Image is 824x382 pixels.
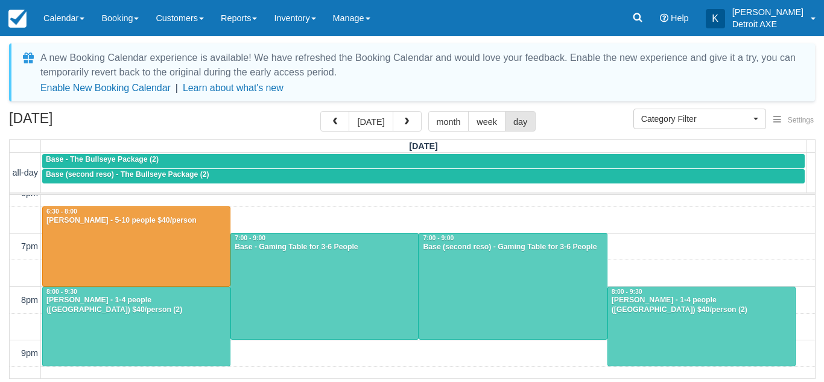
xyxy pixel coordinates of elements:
a: Base (second reso) - The Bullseye Package (2) [42,169,805,183]
a: 8:00 - 9:30[PERSON_NAME] - 1-4 people ([GEOGRAPHIC_DATA]) $40/person (2) [42,287,230,367]
span: Base - The Bullseye Package (2) [46,155,159,164]
span: 6:30 - 8:00 [46,208,77,215]
img: checkfront-main-nav-mini-logo.png [8,10,27,28]
p: Detroit AXE [732,18,803,30]
button: week [468,111,505,132]
span: 6pm [21,188,38,198]
a: Learn about what's new [183,83,284,93]
span: 8:00 - 9:30 [612,288,642,295]
div: [PERSON_NAME] - 1-4 people ([GEOGRAPHIC_DATA]) $40/person (2) [46,296,227,315]
button: day [505,111,536,132]
span: 8:00 - 9:30 [46,288,77,295]
span: Settings [788,116,814,124]
div: [PERSON_NAME] - 5-10 people $40/person [46,216,227,226]
i: Help [660,14,668,22]
span: 9pm [21,348,38,358]
button: Category Filter [633,109,766,129]
span: 7:00 - 9:00 [235,235,265,241]
a: 7:00 - 9:00Base (second reso) - Gaming Table for 3-6 People [419,233,607,340]
a: 8:00 - 9:30[PERSON_NAME] - 1-4 people ([GEOGRAPHIC_DATA]) $40/person (2) [607,287,796,367]
span: Base (second reso) - The Bullseye Package (2) [46,170,209,179]
a: 6:30 - 8:00[PERSON_NAME] - 5-10 people $40/person [42,206,230,287]
button: Settings [766,112,821,129]
div: Base (second reso) - Gaming Table for 3-6 People [422,243,603,252]
button: [DATE] [349,111,393,132]
button: month [428,111,469,132]
div: Base - Gaming Table for 3-6 People [234,243,415,252]
h2: [DATE] [9,111,162,133]
span: Category Filter [641,113,750,125]
a: Base - The Bullseye Package (2) [42,154,805,168]
div: A new Booking Calendar experience is available! We have refreshed the Booking Calendar and would ... [40,51,800,80]
div: [PERSON_NAME] - 1-4 people ([GEOGRAPHIC_DATA]) $40/person (2) [611,296,792,315]
span: | [176,83,178,93]
span: 7:00 - 9:00 [423,235,454,241]
a: 7:00 - 9:00Base - Gaming Table for 3-6 People [230,233,419,340]
button: Enable New Booking Calendar [40,82,171,94]
span: Help [671,13,689,23]
span: 7pm [21,241,38,251]
p: [PERSON_NAME] [732,6,803,18]
span: [DATE] [409,141,438,151]
div: K [706,9,725,28]
span: 8pm [21,295,38,305]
